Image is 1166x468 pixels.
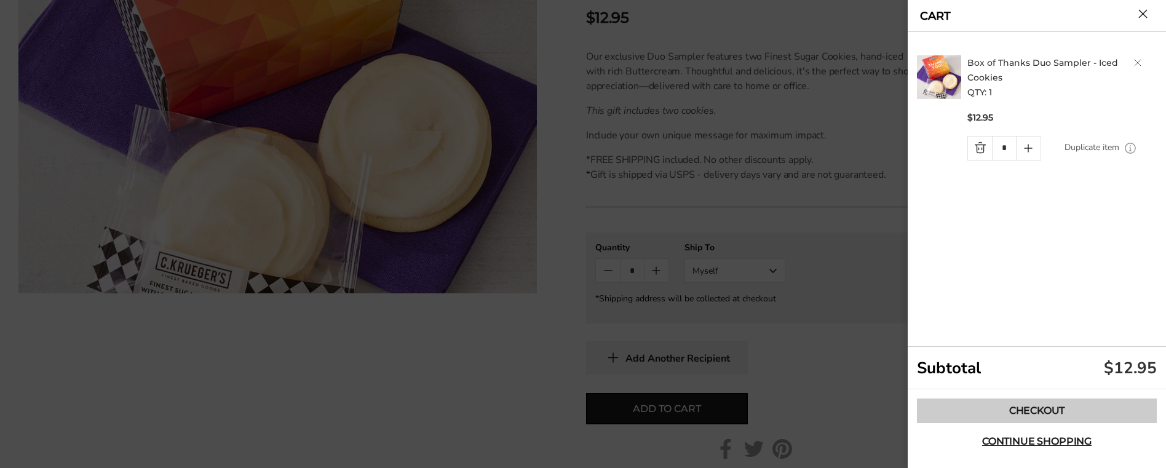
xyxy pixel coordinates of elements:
[1134,59,1141,66] a: Delete product
[10,421,127,458] iframe: Sign Up via Text for Offers
[1104,357,1157,379] div: $12.95
[967,112,993,124] span: $12.95
[1065,141,1119,154] a: Duplicate item
[917,399,1157,423] a: Checkout
[917,429,1157,454] button: Continue shopping
[917,55,961,100] img: C. Krueger's. image
[992,137,1016,160] input: Quantity Input
[967,55,1160,100] h2: QTY: 1
[920,10,951,22] a: CART
[982,437,1092,446] span: Continue shopping
[1138,9,1148,18] button: Close cart
[1017,137,1041,160] a: Quantity plus button
[968,137,992,160] a: Quantity minus button
[967,57,1118,83] a: Box of Thanks Duo Sampler - Iced Cookies
[908,347,1166,389] div: Subtotal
